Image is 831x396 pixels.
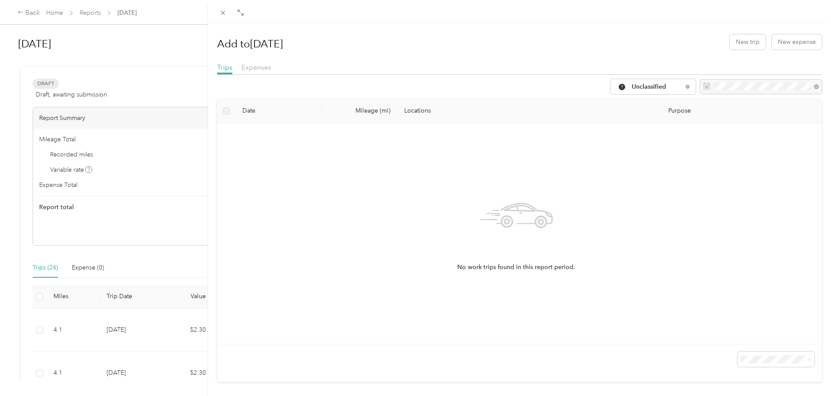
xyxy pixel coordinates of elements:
th: Locations [397,99,661,123]
span: Trips [217,63,232,71]
th: Mileage (mi) [322,99,397,123]
span: Unclassified [632,84,683,90]
span: No work trips found in this report period. [457,263,575,272]
button: New trip [730,34,766,50]
span: Expenses [241,63,271,71]
iframe: Everlance-gr Chat Button Frame [782,347,831,396]
th: Date [235,99,322,123]
button: New expense [772,34,822,50]
h1: Add to [DATE] [217,33,283,54]
th: Purpose [661,99,822,123]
